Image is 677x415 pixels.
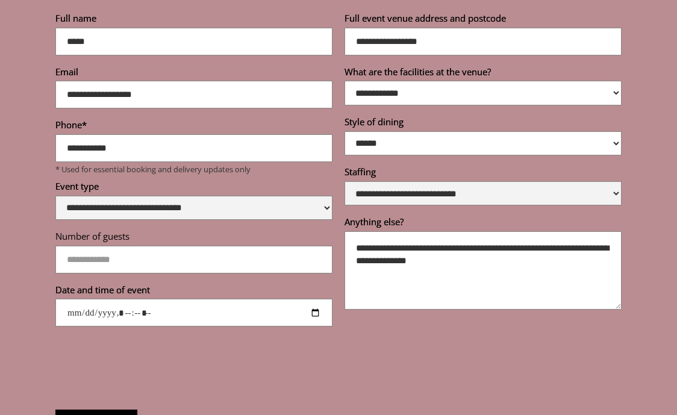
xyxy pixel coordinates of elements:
label: Staffing [345,166,622,181]
label: Event type [55,180,332,196]
label: Email [55,66,332,81]
label: Date and time of event [55,284,332,299]
label: Anything else? [345,216,622,231]
label: Phone* [55,119,332,134]
label: Number of guests [55,230,332,246]
label: Full name [55,12,332,28]
p: * Used for essential booking and delivery updates only [55,164,332,174]
label: Style of dining [345,116,622,131]
label: What are the facilities at the venue? [345,66,622,81]
label: Full event venue address and postcode [345,12,622,28]
iframe: reCAPTCHA [55,345,239,392]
